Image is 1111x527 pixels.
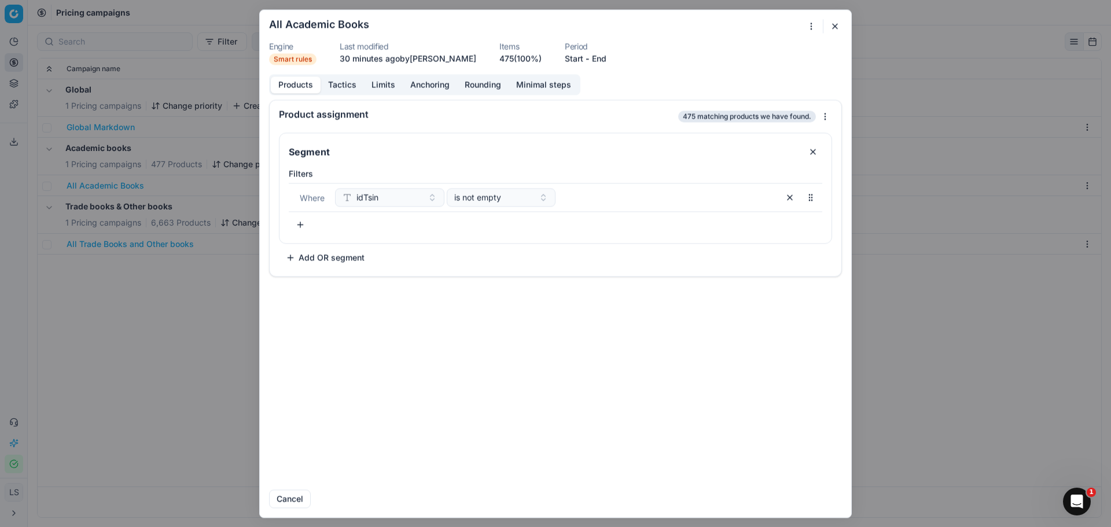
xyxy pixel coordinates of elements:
[499,53,542,64] a: 475(100%)
[356,191,378,203] span: idTsin
[509,76,579,93] button: Minimal steps
[279,248,371,267] button: Add OR segment
[300,193,325,202] span: Where
[364,76,403,93] button: Limits
[403,76,457,93] button: Anchoring
[457,76,509,93] button: Rounding
[269,42,317,50] dt: Engine
[1087,488,1096,497] span: 1
[454,191,501,203] span: is not empty
[499,42,542,50] dt: Items
[321,76,364,93] button: Tactics
[340,53,476,63] span: 30 minutes ago by [PERSON_NAME]
[279,109,676,119] div: Product assignment
[1063,488,1091,515] iframe: Intercom live chat
[678,110,816,122] span: 475 matching products we have found.
[271,76,321,93] button: Products
[586,53,590,64] span: -
[286,142,799,161] input: Segment
[269,53,317,65] span: Smart rules
[565,53,583,64] button: Start
[269,19,369,30] h2: All Academic Books
[340,42,476,50] dt: Last modified
[565,42,606,50] dt: Period
[289,168,822,179] label: Filters
[592,53,606,64] button: End
[269,489,311,508] button: Cancel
